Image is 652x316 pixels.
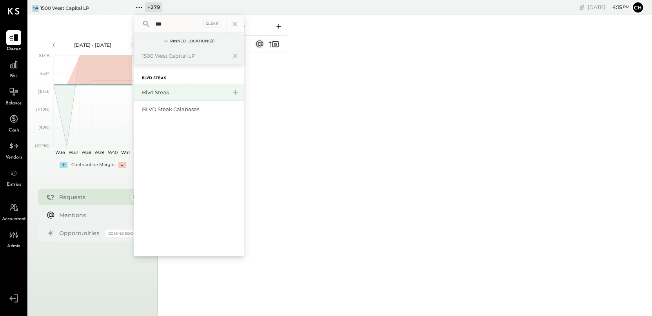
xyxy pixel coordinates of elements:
[142,76,166,81] label: Blvd Steak
[121,150,130,155] text: W41
[0,139,27,161] a: Vendors
[59,211,136,219] div: Mentions
[5,100,22,107] span: Balance
[107,150,117,155] text: W40
[170,38,214,44] div: Pinned Locations ( 1 )
[0,166,27,188] a: Entries
[36,107,50,112] text: ($1.2K)
[59,193,127,201] div: Requests
[55,150,65,155] text: W36
[7,181,21,188] span: Entries
[94,150,104,155] text: W39
[0,227,27,250] a: Admin
[59,229,101,237] div: Opportunities
[632,1,644,14] button: Ch
[0,30,27,53] a: Queue
[142,89,227,96] div: Blvd Steak
[0,84,27,107] a: Balance
[60,42,126,48] div: [DATE] - [DATE]
[2,216,26,223] span: Accountant
[0,111,27,134] a: Cash
[60,162,67,168] div: +
[69,150,78,155] text: W37
[142,52,227,60] div: 1500 West Capital LP
[81,150,91,155] text: W38
[118,162,126,168] div: -
[0,57,27,80] a: P&L
[35,143,50,148] text: ($2.9K)
[7,243,20,250] span: Admin
[578,3,586,11] div: copy link
[7,46,21,53] span: Queue
[32,5,39,12] div: 1W
[131,192,140,202] div: 24
[142,106,240,113] div: BLVD Steak Calabasas
[9,127,19,134] span: Cash
[71,162,114,168] div: Contribution Margin
[40,5,89,11] div: 1500 West Capital LP
[38,89,50,94] text: ($331)
[40,71,50,76] text: $524
[9,73,18,80] span: P&L
[5,154,22,161] span: Vendors
[38,125,50,130] text: ($2K)
[105,230,140,237] div: Coming Soon
[0,200,27,223] a: Accountant
[588,4,630,11] div: [DATE]
[145,2,162,12] div: + 279
[203,20,222,27] div: Clear
[39,53,50,58] text: $1.4K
